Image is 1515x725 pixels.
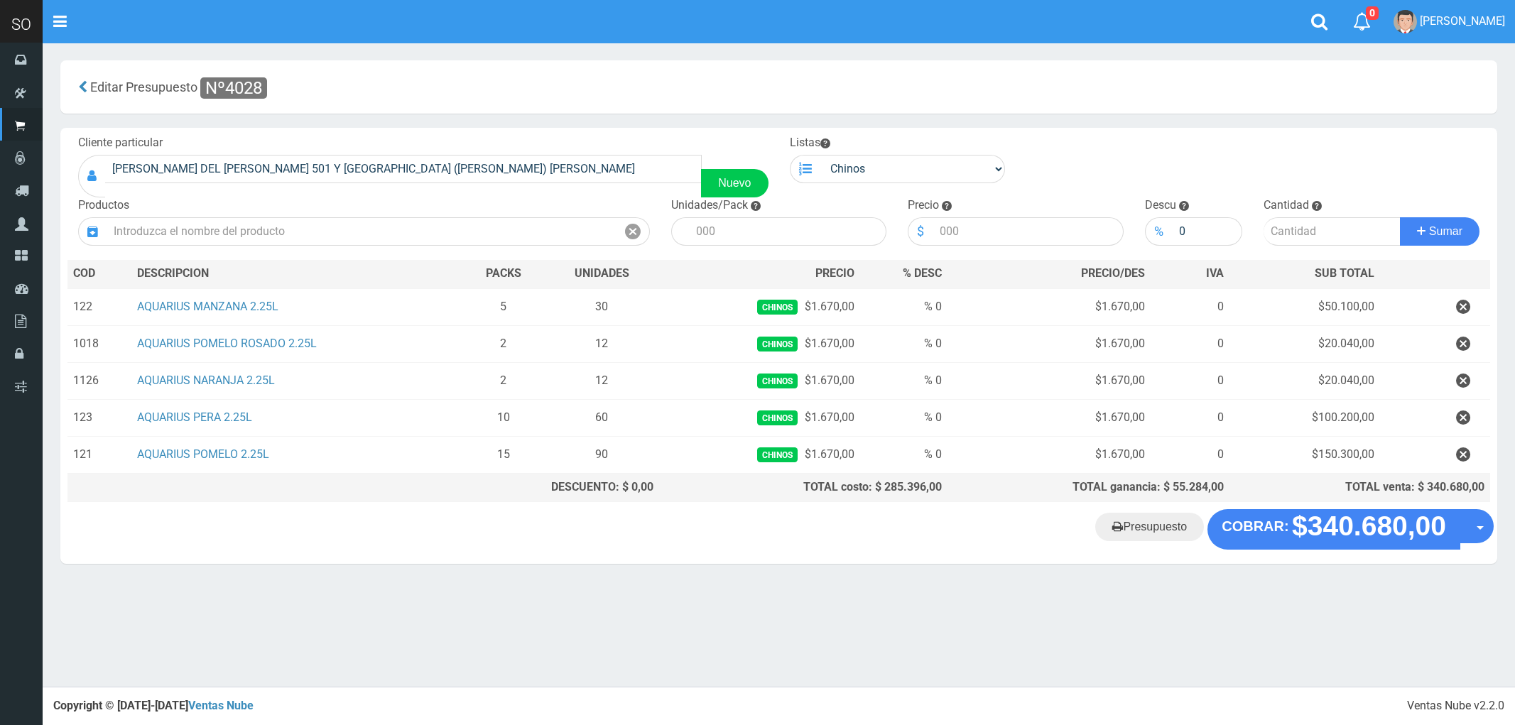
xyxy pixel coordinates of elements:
[544,325,659,362] td: 12
[1264,217,1401,246] input: Cantidad
[1366,6,1379,20] span: 0
[462,399,544,436] td: 10
[67,399,131,436] td: 123
[462,362,544,399] td: 2
[67,325,131,362] td: 1018
[67,362,131,399] td: 1126
[1264,197,1309,214] label: Cantidad
[757,410,798,425] span: Chinos
[188,699,254,712] a: Ventas Nube
[1145,217,1172,246] div: %
[107,217,617,246] input: Introduzca el nombre del producto
[665,479,942,496] div: TOTAL costo: $ 285.396,00
[137,300,278,313] a: AQUARIUS MANZANA 2.25L
[105,155,702,183] input: Consumidor Final
[947,288,1151,326] td: $1.670,00
[1151,325,1229,362] td: 0
[1394,10,1417,33] img: User Image
[78,197,129,214] label: Productos
[1400,217,1479,246] button: Sumar
[158,266,209,280] span: CRIPCION
[757,337,798,351] span: Chinos
[544,399,659,436] td: 60
[1407,698,1504,714] div: Ventas Nube v2.2.0
[67,436,131,473] td: 121
[200,77,267,99] span: Nº4028
[1229,362,1380,399] td: $20.040,00
[462,436,544,473] td: 15
[1229,288,1380,326] td: $50.100,00
[659,325,860,362] td: $1.670,00
[67,260,131,288] th: COD
[659,436,860,473] td: $1.670,00
[689,217,887,246] input: 000
[78,135,163,151] label: Cliente particular
[1151,436,1229,473] td: 0
[1292,511,1446,542] strong: $340.680,00
[137,410,252,424] a: AQUARIUS PERA 2.25L
[659,362,860,399] td: $1.670,00
[1420,14,1505,28] span: [PERSON_NAME]
[815,266,854,282] span: PRECIO
[860,436,947,473] td: % 0
[1222,518,1288,534] strong: COBRAR:
[1207,509,1460,549] button: COBRAR: $340.680,00
[1172,217,1242,246] input: 000
[790,135,830,151] label: Listas
[1429,225,1462,237] span: Sumar
[1145,197,1176,214] label: Descu
[67,288,131,326] td: 122
[462,325,544,362] td: 2
[908,197,939,214] label: Precio
[90,80,197,94] span: Editar Presupuesto
[757,300,798,315] span: Chinos
[908,217,933,246] div: $
[659,399,860,436] td: $1.670,00
[1095,513,1204,541] a: Presupuesto
[1206,266,1224,280] span: IVA
[1151,399,1229,436] td: 0
[860,288,947,326] td: % 0
[947,399,1151,436] td: $1.670,00
[860,325,947,362] td: % 0
[53,699,254,712] strong: Copyright © [DATE]-[DATE]
[947,362,1151,399] td: $1.670,00
[860,362,947,399] td: % 0
[1229,399,1380,436] td: $100.200,00
[1229,436,1380,473] td: $150.300,00
[137,337,317,350] a: AQUARIUS POMELO ROSADO 2.25L
[544,436,659,473] td: 90
[1315,266,1374,282] span: SUB TOTAL
[137,374,275,387] a: AQUARIUS NARANJA 2.25L
[903,266,942,280] span: % DESC
[757,447,798,462] span: Chinos
[1151,288,1229,326] td: 0
[1235,479,1484,496] div: TOTAL venta: $ 340.680,00
[953,479,1224,496] div: TOTAL ganancia: $ 55.284,00
[131,260,462,288] th: DES
[947,436,1151,473] td: $1.670,00
[462,288,544,326] td: 5
[933,217,1124,246] input: 000
[757,374,798,388] span: Chinos
[544,288,659,326] td: 30
[468,479,653,496] div: DESCUENTO: $ 0,00
[1229,325,1380,362] td: $20.040,00
[701,169,768,197] a: Nuevo
[137,447,269,461] a: AQUARIUS POMELO 2.25L
[544,260,659,288] th: UNIDADES
[462,260,544,288] th: PACKS
[1081,266,1145,280] span: PRECIO/DES
[671,197,748,214] label: Unidades/Pack
[659,288,860,326] td: $1.670,00
[544,362,659,399] td: 12
[860,399,947,436] td: % 0
[1151,362,1229,399] td: 0
[947,325,1151,362] td: $1.670,00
